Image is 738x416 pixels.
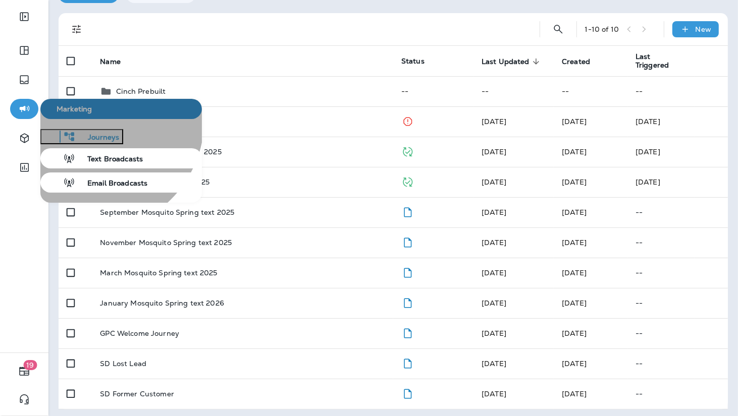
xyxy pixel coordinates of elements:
[636,208,720,216] p: --
[482,117,506,126] span: Jason Munk
[482,359,506,368] span: Shannon Davis
[482,268,506,277] span: Jason Munk
[401,388,414,397] span: Draft
[401,328,414,337] span: Draft
[562,147,587,156] span: Jason Munk
[548,19,568,39] button: Search Journeys
[401,207,414,216] span: Draft
[562,117,587,126] span: Shannon Davis
[636,299,720,307] p: --
[627,106,728,137] td: [DATE]
[401,358,414,367] span: Draft
[100,299,224,307] p: January Mosquito Spring text 2026
[401,298,414,307] span: Draft
[585,25,619,33] div: 1 - 10 of 10
[636,360,720,368] p: --
[482,177,506,187] span: Jason Munk
[401,56,425,66] span: Status
[636,239,720,247] p: --
[100,178,209,186] p: July Mosquito Spring text 2025
[100,329,179,337] p: GPC Welcome Journey
[696,25,711,33] p: New
[636,390,720,398] p: --
[67,19,87,39] button: Filters
[636,269,720,277] p: --
[627,76,728,106] td: --
[482,329,506,338] span: Shannon Davis
[562,238,587,247] span: Jason Munk
[562,359,587,368] span: Shannon Davis
[554,76,627,106] td: --
[40,129,123,144] button: Journeys
[401,267,414,276] span: Draft
[75,155,143,164] span: Text Broadcasts
[636,329,720,337] p: --
[562,57,590,66] span: Created
[40,172,202,193] button: Email Broadcasts
[482,299,506,308] span: Jason Munk
[100,360,146,368] p: SD Lost Lead
[75,179,147,189] span: Email Broadcasts
[562,389,587,398] span: Shannon Davis
[76,133,119,143] span: Journeys
[562,329,587,338] span: Shannon Davis
[100,57,121,66] span: Name
[562,208,587,217] span: Jason Munk
[24,360,37,370] span: 19
[100,269,217,277] p: March Mosquito Spring text 2025
[116,87,166,95] p: Cinch Prebuilt
[636,52,677,70] span: Last Triggered
[482,389,506,398] span: Shannon Davis
[401,176,414,186] span: Published
[40,148,202,168] button: Text Broadcasts
[562,177,587,187] span: Jason Munk
[401,116,414,125] span: Stopped
[627,167,728,197] td: [DATE]
[482,57,530,66] span: Last Updated
[482,238,506,247] span: Shannon Davis
[10,7,38,27] button: Expand Sidebar
[401,237,414,246] span: Draft
[482,208,506,217] span: Shannon Davis
[473,76,554,106] td: --
[393,76,473,106] td: --
[482,147,506,156] span: Shannon Davis
[44,105,198,113] span: Marketing
[401,146,414,155] span: Published
[627,137,728,167] td: [DATE]
[100,239,232,247] p: November Mosquito Spring text 2025
[100,390,174,398] p: SD Former Customer
[562,299,587,308] span: Jason Munk
[40,99,202,119] button: Marketing
[100,208,234,216] p: September Mosquito Spring text 2025
[562,268,587,277] span: Jason Munk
